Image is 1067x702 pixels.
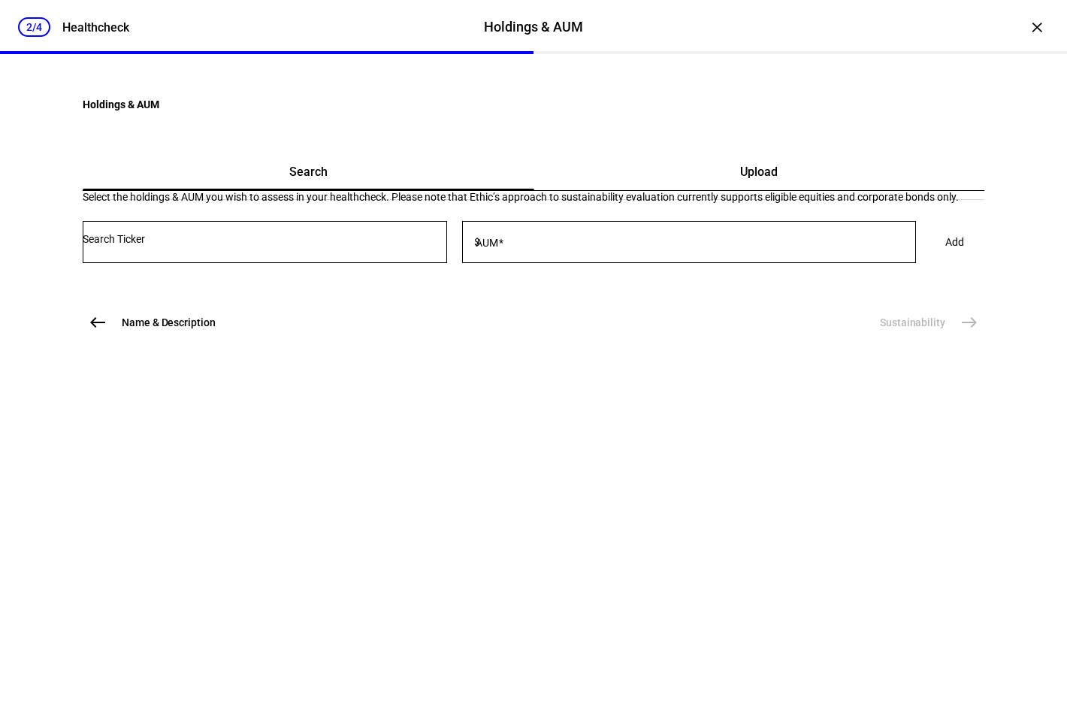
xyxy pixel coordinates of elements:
span: Search [289,166,328,178]
div: Healthcheck [62,20,129,35]
mat-icon: west [89,313,107,331]
span: $ [474,236,480,248]
div: Select the holdings & AUM you wish to assess in your healthcheck. Please note that Ethic’s approa... [83,191,984,203]
h4: Holdings & AUM [83,98,984,110]
span: Upload [740,166,778,178]
div: × [1025,15,1049,39]
input: Number [83,233,447,245]
mat-label: AUM [476,237,498,249]
div: Holdings & AUM [484,17,583,37]
div: 2/4 [18,17,50,37]
span: Name & Description [122,315,216,330]
button: Name & Description [83,307,225,337]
